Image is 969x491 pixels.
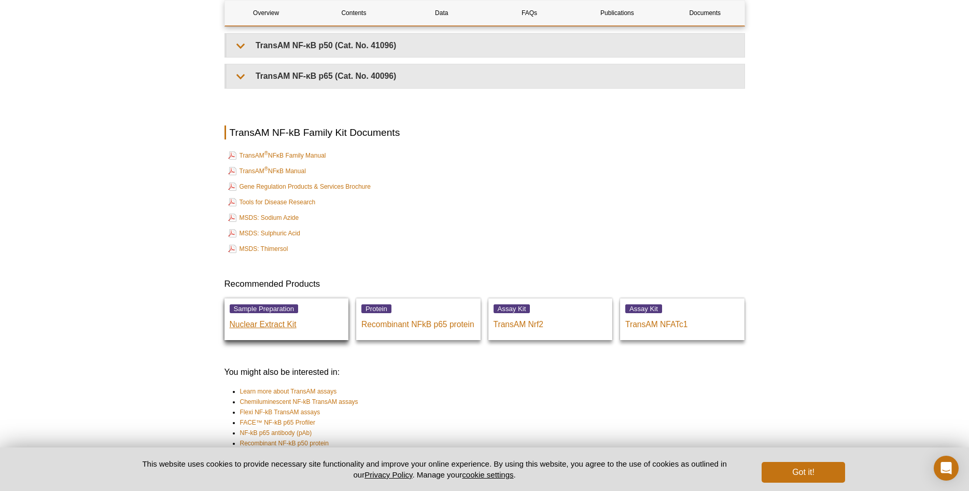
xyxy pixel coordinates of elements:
[240,417,315,428] a: FACE™ NF-kB p65 Profiler
[230,314,344,330] p: Nuclear Extract Kit
[361,314,475,330] p: Recombinant NFkB p65 protein
[228,227,300,240] a: MSDS: Sulphuric Acid
[240,438,329,448] a: Recombinant NF-kB p50 protein
[494,314,608,330] p: TransAM Nrf2
[228,165,306,177] a: TransAM®NFκB Manual
[240,428,312,438] a: NF-kB p65 antibody (pAb)
[228,180,371,193] a: Gene Regulation Products & Services Brochure
[224,298,349,340] a: Sample Preparation Nuclear Extract Kit
[228,196,316,208] a: Tools for Disease Research
[240,407,320,417] a: Flexi NF-kB TransAM assays
[664,1,746,25] a: Documents
[488,1,570,25] a: FAQs
[227,64,745,88] summary: TransAM NF-κB p65 (Cat. No. 40096)
[264,150,268,156] sup: ®
[625,314,739,330] p: TransAM NFATc1
[240,397,358,407] a: Chemiluminescent NF-kB TransAM assays
[494,304,530,313] span: Assay Kit
[625,304,662,313] span: Assay Kit
[225,1,307,25] a: Overview
[934,456,959,481] div: Open Intercom Messenger
[124,458,745,480] p: This website uses cookies to provide necessary site functionality and improve your online experie...
[361,304,391,313] span: Protein
[488,298,613,340] a: Assay Kit TransAM Nrf2
[230,304,299,313] span: Sample Preparation
[228,243,288,255] a: MSDS: Thimersol
[224,125,745,139] h2: TransAM NF-kB Family Kit Documents
[224,278,745,290] h3: Recommended Products
[240,386,337,397] a: Learn more about TransAM assays
[313,1,395,25] a: Contents
[576,1,658,25] a: Publications
[264,166,268,172] sup: ®
[462,470,513,479] button: cookie settings
[227,34,745,57] summary: TransAM NF-κB p50 (Cat. No. 41096)
[762,462,845,483] button: Got it!
[228,212,299,224] a: MSDS: Sodium Azide
[228,149,326,162] a: TransAM®NFκB Family Manual
[224,366,745,378] h3: You might also be interested in:
[356,298,481,340] a: Protein Recombinant NFkB p65 protein
[620,298,745,340] a: Assay Kit TransAM NFATc1
[400,1,483,25] a: Data
[364,470,412,479] a: Privacy Policy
